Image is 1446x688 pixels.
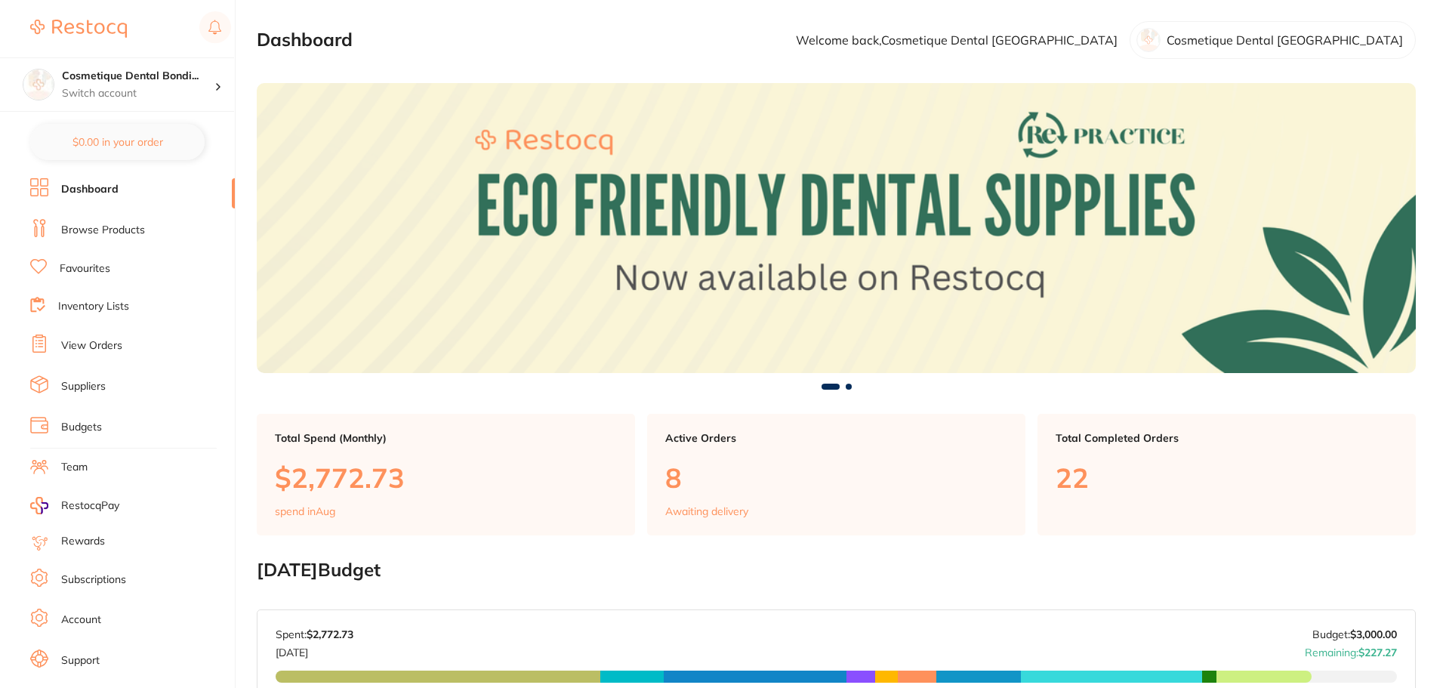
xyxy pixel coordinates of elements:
[796,33,1118,47] p: Welcome back, Cosmetique Dental [GEOGRAPHIC_DATA]
[61,498,119,514] span: RestocqPay
[276,628,353,640] p: Spent:
[60,261,110,276] a: Favourites
[23,69,54,100] img: Cosmetique Dental Bondi Junction
[61,223,145,238] a: Browse Products
[647,414,1025,536] a: Active Orders8Awaiting delivery
[30,497,119,514] a: RestocqPay
[1358,646,1397,659] strong: $227.27
[30,124,205,160] button: $0.00 in your order
[257,83,1416,373] img: Dashboard
[61,612,101,628] a: Account
[1056,432,1398,444] p: Total Completed Orders
[275,505,335,517] p: spend in Aug
[61,379,106,394] a: Suppliers
[61,182,119,197] a: Dashboard
[61,420,102,435] a: Budgets
[665,505,748,517] p: Awaiting delivery
[61,534,105,549] a: Rewards
[257,560,1416,581] h2: [DATE] Budget
[1056,462,1398,493] p: 22
[307,628,353,641] strong: $2,772.73
[1312,628,1397,640] p: Budget:
[30,497,48,514] img: RestocqPay
[1167,33,1403,47] p: Cosmetique Dental [GEOGRAPHIC_DATA]
[62,86,214,101] p: Switch account
[665,462,1007,493] p: 8
[61,653,100,668] a: Support
[257,414,635,536] a: Total Spend (Monthly)$2,772.73spend inAug
[30,20,127,38] img: Restocq Logo
[30,11,127,46] a: Restocq Logo
[62,69,214,84] h4: Cosmetique Dental Bondi Junction
[1305,640,1397,659] p: Remaining:
[61,338,122,353] a: View Orders
[275,432,617,444] p: Total Spend (Monthly)
[61,460,88,475] a: Team
[1037,414,1416,536] a: Total Completed Orders22
[1350,628,1397,641] strong: $3,000.00
[257,29,353,51] h2: Dashboard
[276,640,353,659] p: [DATE]
[275,462,617,493] p: $2,772.73
[58,299,129,314] a: Inventory Lists
[665,432,1007,444] p: Active Orders
[61,572,126,588] a: Subscriptions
